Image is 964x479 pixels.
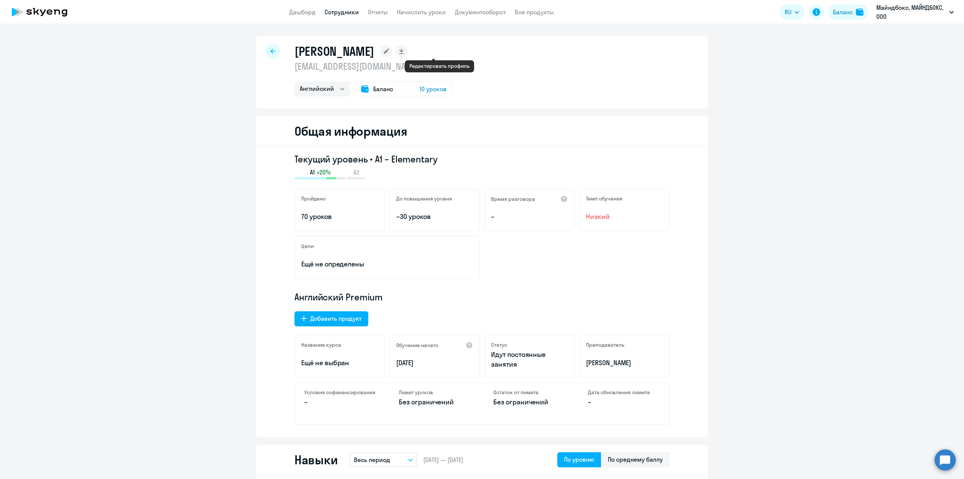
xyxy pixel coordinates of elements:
a: Дашборд [289,8,316,16]
a: Начислить уроки [397,8,446,16]
div: По среднему баллу [608,455,663,464]
span: [DATE] — [DATE] [423,456,463,464]
h5: Темп обучения [586,195,622,202]
button: Балансbalance [828,5,868,20]
p: 70 уроков [301,212,378,222]
h5: Цели [301,243,314,249]
p: Идут постоянные занятия [491,350,568,369]
p: Без ограничений [493,397,565,407]
h4: Лимит уроков [399,389,471,396]
a: Сотрудники [325,8,359,16]
p: [DATE] [396,358,473,368]
p: Без ограничений [399,397,471,407]
span: Баланс [373,84,393,93]
p: [EMAIL_ADDRESS][DOMAIN_NAME] [294,60,452,72]
p: – [588,397,660,407]
p: ~30 уроков [396,212,473,222]
h5: Время разговора [491,196,535,202]
p: Весь период [354,455,390,464]
span: +20% [316,168,331,176]
span: A1 [310,168,315,176]
p: [PERSON_NAME] [586,358,663,368]
h5: Преподаватель [586,341,624,348]
img: balance [856,8,863,16]
h2: Общая информация [294,124,407,139]
h4: Условия софинансирования [304,389,376,396]
a: Отчеты [368,8,388,16]
div: По уровню [564,455,594,464]
p: – [491,212,568,222]
h1: [PERSON_NAME] [294,44,374,59]
p: Ещё не определены [301,259,473,269]
h5: Пройдено [301,195,326,202]
a: Все продукты [515,8,554,16]
div: Редактировать профиль [409,63,470,69]
h5: Название курса [301,341,341,348]
h5: Статус [491,341,507,348]
button: RU [779,5,804,20]
h3: Текущий уровень • A1 – Elementary [294,153,670,165]
span: Низкий [586,212,663,222]
p: Майндбокс, МАЙНДБОКС, ООО [876,3,946,21]
span: A2 [353,168,359,176]
div: Добавить продукт [310,314,361,323]
button: Весь период [349,453,417,467]
a: Документооборот [455,8,506,16]
span: 10 уроков [419,84,447,93]
h4: Остаток от лимита [493,389,565,396]
p: Ещё не выбран [301,358,378,368]
p: – [304,397,376,407]
h5: До повышения уровня [396,195,452,202]
span: RU [785,8,792,17]
h4: Дата обновления лимита [588,389,660,396]
h5: Обучение начато [396,342,438,349]
span: Английский Premium [294,291,383,303]
button: Майндбокс, МАЙНДБОКС, ООО [872,3,958,21]
div: Баланс [833,8,853,17]
button: Добавить продукт [294,311,368,326]
h2: Навыки [294,452,337,467]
